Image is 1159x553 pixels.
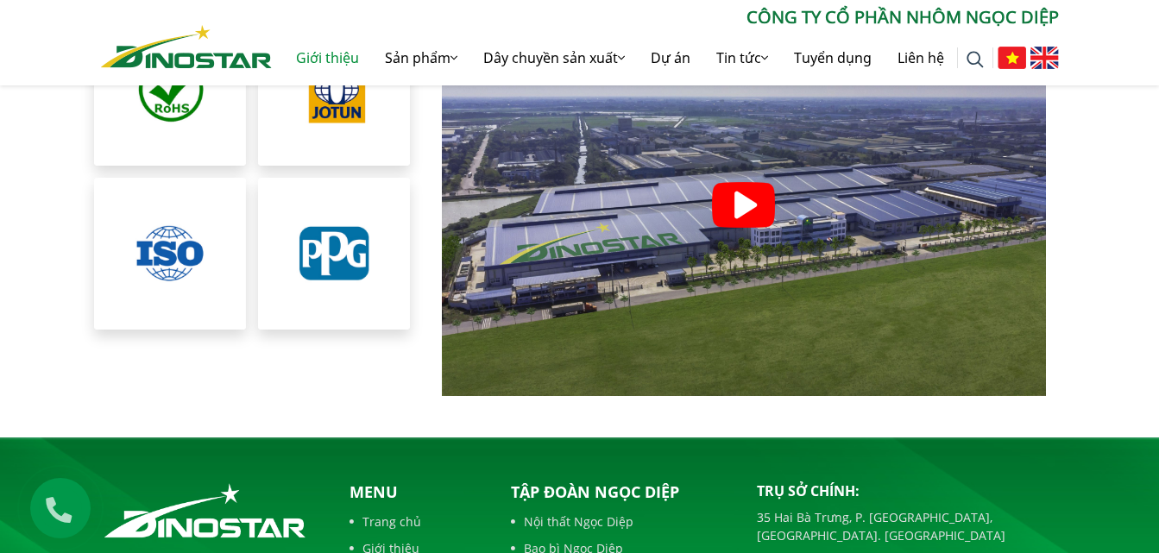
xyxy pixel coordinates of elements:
[470,30,638,85] a: Dây chuyền sản xuất
[511,481,731,504] p: Tập đoàn Ngọc Diệp
[998,47,1026,69] img: Tiếng Việt
[101,481,309,541] img: logo_footer
[101,22,272,67] a: Nhôm Dinostar
[272,4,1059,30] p: CÔNG TY CỔ PHẦN NHÔM NGỌC DIỆP
[372,30,470,85] a: Sản phẩm
[511,512,731,531] a: Nội thất Ngọc Diệp
[638,30,703,85] a: Dự án
[1030,47,1059,69] img: English
[350,512,482,531] a: Trang chủ
[283,30,372,85] a: Giới thiệu
[757,481,1059,501] p: Trụ sở chính:
[757,508,1059,544] p: 35 Hai Bà Trưng, P. [GEOGRAPHIC_DATA], [GEOGRAPHIC_DATA]. [GEOGRAPHIC_DATA]
[781,30,885,85] a: Tuyển dụng
[967,51,984,68] img: search
[101,25,272,68] img: Nhôm Dinostar
[885,30,957,85] a: Liên hệ
[703,30,781,85] a: Tin tức
[350,481,482,504] p: Menu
